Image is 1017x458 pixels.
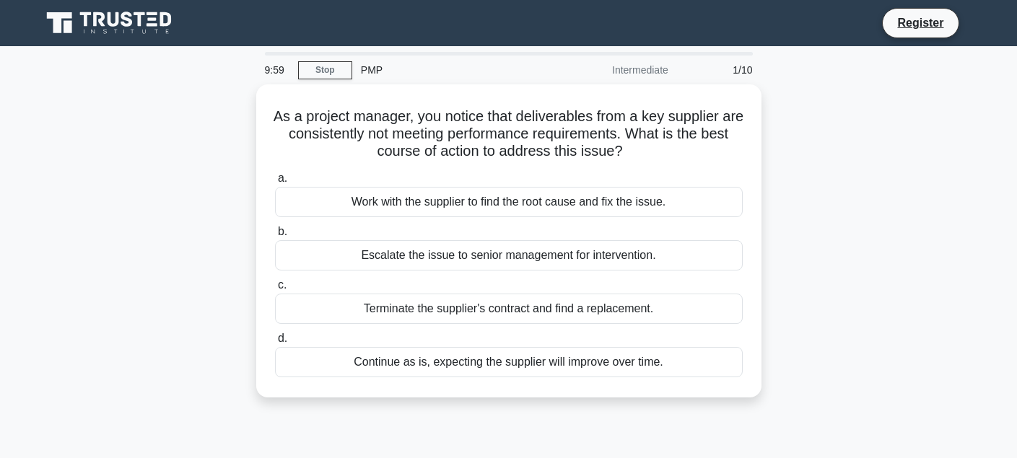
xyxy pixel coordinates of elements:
[352,56,551,84] div: PMP
[278,278,287,291] span: c.
[278,332,287,344] span: d.
[889,14,952,32] a: Register
[278,172,287,184] span: a.
[278,225,287,237] span: b.
[677,56,761,84] div: 1/10
[275,294,743,324] div: Terminate the supplier's contract and find a replacement.
[551,56,677,84] div: Intermediate
[256,56,298,84] div: 9:59
[275,347,743,377] div: Continue as is, expecting the supplier will improve over time.
[275,240,743,270] div: Escalate the issue to senior management for intervention.
[274,107,744,161] h5: As a project manager, you notice that deliverables from a key supplier are consistently not meeti...
[275,187,743,217] div: Work with the supplier to find the root cause and fix the issue.
[298,61,352,79] a: Stop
